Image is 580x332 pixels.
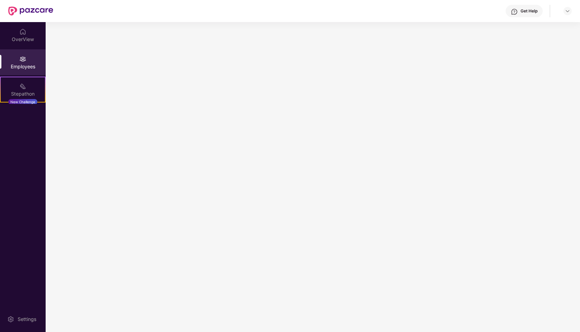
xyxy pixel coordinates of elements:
[7,316,14,323] img: svg+xml;base64,PHN2ZyBpZD0iU2V0dGluZy0yMHgyMCIgeG1sbnM9Imh0dHA6Ly93d3cudzMub3JnLzIwMDAvc3ZnIiB3aW...
[565,8,570,14] img: svg+xml;base64,PHN2ZyBpZD0iRHJvcGRvd24tMzJ4MzIiIHhtbG5zPSJodHRwOi8vd3d3LnczLm9yZy8yMDAwL3N2ZyIgd2...
[16,316,38,323] div: Settings
[8,7,53,16] img: New Pazcare Logo
[511,8,518,15] img: svg+xml;base64,PHN2ZyBpZD0iSGVscC0zMngzMiIgeG1sbnM9Imh0dHA6Ly93d3cudzMub3JnLzIwMDAvc3ZnIiB3aWR0aD...
[19,28,26,35] img: svg+xml;base64,PHN2ZyBpZD0iSG9tZSIgeG1sbnM9Imh0dHA6Ly93d3cudzMub3JnLzIwMDAvc3ZnIiB3aWR0aD0iMjAiIG...
[521,8,537,14] div: Get Help
[1,90,45,97] div: Stepathon
[19,83,26,90] img: svg+xml;base64,PHN2ZyB4bWxucz0iaHR0cDovL3d3dy53My5vcmcvMjAwMC9zdmciIHdpZHRoPSIyMSIgaGVpZ2h0PSIyMC...
[19,56,26,62] img: svg+xml;base64,PHN2ZyBpZD0iRW1wbG95ZWVzIiB4bWxucz0iaHR0cDovL3d3dy53My5vcmcvMjAwMC9zdmciIHdpZHRoPS...
[8,99,37,105] div: New Challenge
